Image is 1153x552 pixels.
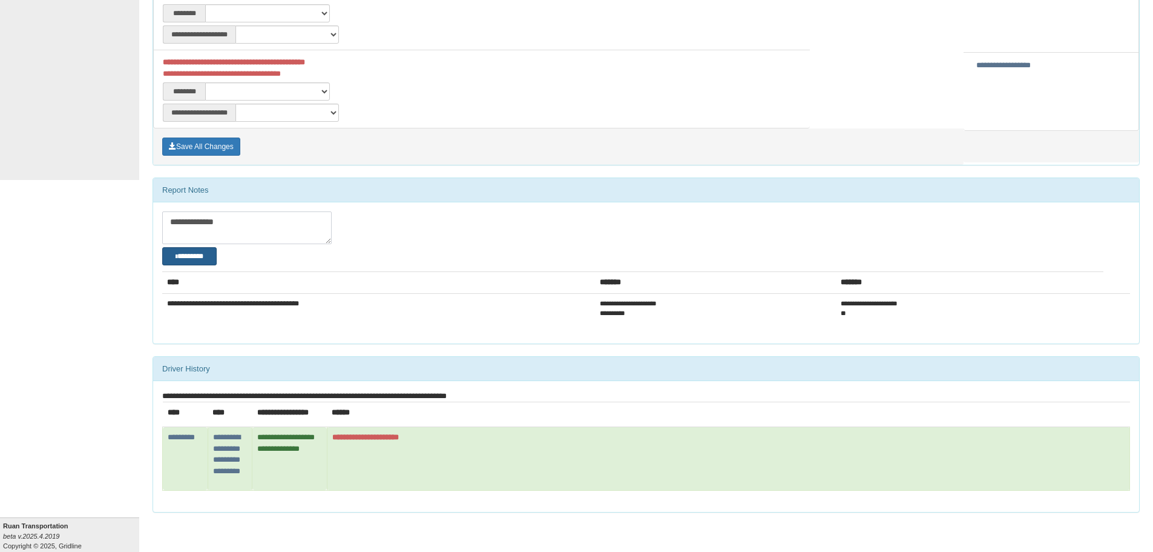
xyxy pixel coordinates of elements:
div: Copyright © 2025, Gridline [3,521,139,551]
div: Driver History [153,357,1139,381]
i: beta v.2025.4.2019 [3,533,59,540]
b: Ruan Transportation [3,522,68,530]
div: Report Notes [153,178,1139,202]
button: Change Filter Options [162,247,217,265]
button: Save [162,138,240,156]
